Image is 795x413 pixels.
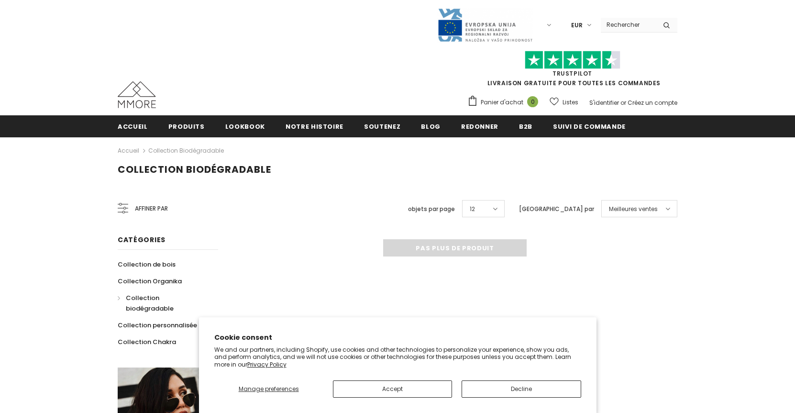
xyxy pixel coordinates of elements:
label: objets par page [408,204,455,214]
a: B2B [519,115,532,137]
a: Produits [168,115,205,137]
span: Collection biodégradable [118,163,271,176]
a: Collection Organika [118,273,182,290]
span: Collection Chakra [118,337,176,346]
a: Listes [550,94,578,111]
span: Listes [563,98,578,107]
a: Javni Razpis [437,21,533,29]
span: Manage preferences [239,385,299,393]
span: Notre histoire [286,122,343,131]
button: Manage preferences [214,380,323,398]
a: Créez un compte [628,99,677,107]
a: Collection Chakra [118,334,176,350]
img: Javni Razpis [437,8,533,43]
p: We and our partners, including Shopify, use cookies and other technologies to personalize your ex... [214,346,581,368]
span: Collection de bois [118,260,176,269]
img: Faites confiance aux étoiles pilotes [525,51,620,69]
span: B2B [519,122,532,131]
span: Collection Organika [118,277,182,286]
a: Panier d'achat 0 [467,95,543,110]
span: Blog [421,122,441,131]
span: Collection biodégradable [126,293,174,313]
a: Collection biodégradable [148,146,224,155]
a: Accueil [118,145,139,156]
span: Accueil [118,122,148,131]
label: [GEOGRAPHIC_DATA] par [519,204,594,214]
span: soutenez [364,122,400,131]
a: Suivi de commande [553,115,626,137]
a: S'identifier [589,99,619,107]
span: or [620,99,626,107]
button: Decline [462,380,581,398]
a: Privacy Policy [247,360,287,368]
h2: Cookie consent [214,333,581,343]
a: Notre histoire [286,115,343,137]
span: Suivi de commande [553,122,626,131]
span: 0 [527,96,538,107]
a: Blog [421,115,441,137]
a: Collection personnalisée [118,317,197,334]
a: Accueil [118,115,148,137]
span: Produits [168,122,205,131]
span: LIVRAISON GRATUITE POUR TOUTES LES COMMANDES [467,55,677,87]
img: Cas MMORE [118,81,156,108]
span: Panier d'achat [481,98,523,107]
button: Accept [333,380,452,398]
span: 12 [470,204,475,214]
a: TrustPilot [552,69,592,78]
span: Meilleures ventes [609,204,658,214]
span: EUR [571,21,583,30]
span: Collection personnalisée [118,321,197,330]
span: Redonner [461,122,498,131]
span: Affiner par [135,203,168,214]
a: Collection de bois [118,256,176,273]
a: Redonner [461,115,498,137]
a: soutenez [364,115,400,137]
span: Catégories [118,235,166,245]
input: Search Site [601,18,656,32]
a: Collection biodégradable [118,290,208,317]
a: Lookbook [225,115,265,137]
span: Lookbook [225,122,265,131]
